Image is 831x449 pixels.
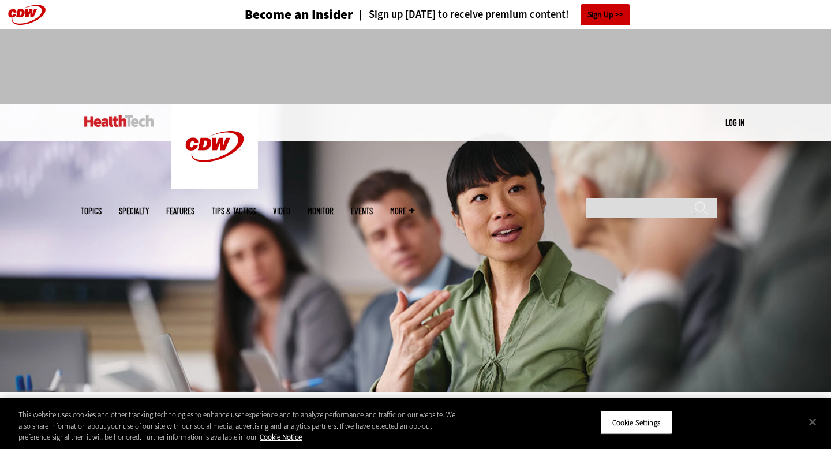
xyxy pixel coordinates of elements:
span: More [390,207,414,215]
a: MonITor [308,207,334,215]
a: Log in [725,117,744,128]
div: This website uses cookies and other tracking technologies to enhance user experience and to analy... [18,409,457,443]
a: Sign Up [581,4,630,25]
h3: Become an Insider [245,8,353,21]
span: Specialty [119,207,149,215]
a: Video [273,207,290,215]
iframe: advertisement [205,40,626,92]
button: Close [800,409,825,435]
img: Home [171,104,258,189]
a: CDW [171,180,258,192]
img: Home [84,115,154,127]
button: Cookie Settings [600,410,672,435]
a: Become an Insider [201,8,353,21]
a: Sign up [DATE] to receive premium content! [353,9,569,20]
div: User menu [725,117,744,129]
a: Tips & Tactics [212,207,256,215]
a: Events [351,207,373,215]
span: Topics [81,207,102,215]
a: Features [166,207,194,215]
a: More information about your privacy [260,432,302,442]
